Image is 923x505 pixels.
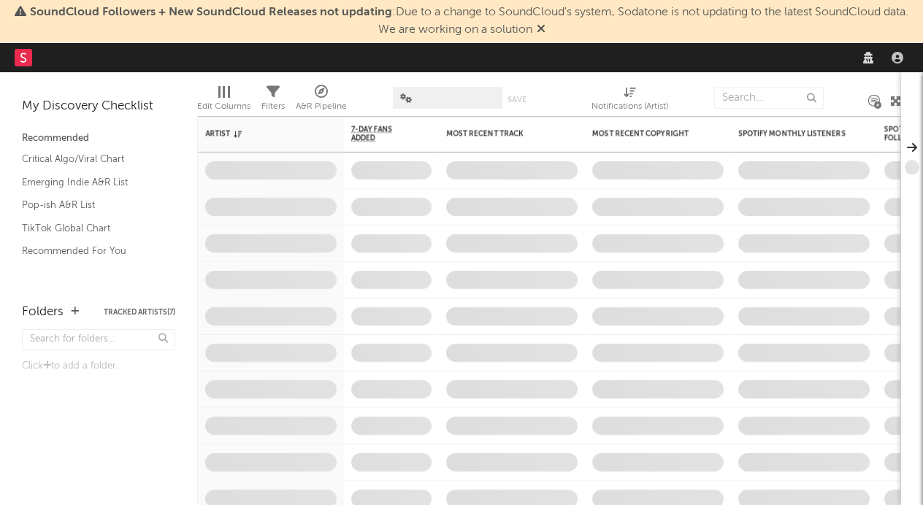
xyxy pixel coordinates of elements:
[22,329,175,350] input: Search for folders...
[508,96,526,104] button: Save
[446,129,556,138] div: Most Recent Track
[261,98,285,115] div: Filters
[30,7,908,36] span: : Due to a change to SoundCloud's system, Sodatone is not updating to the latest SoundCloud data....
[22,98,175,115] div: My Discovery Checklist
[22,304,64,321] div: Folders
[537,24,545,36] span: Dismiss
[714,87,824,109] input: Search...
[22,220,161,236] a: TikTok Global Chart
[104,309,175,316] button: Tracked Artists(7)
[30,7,392,18] span: SoundCloud Followers + New SoundCloud Releases not updating
[22,130,175,147] div: Recommended
[738,129,848,138] div: Spotify Monthly Listeners
[592,129,702,138] div: Most Recent Copyright
[22,243,161,259] a: Recommended For You
[197,98,250,115] div: Edit Columns
[296,80,347,122] div: A&R Pipeline
[22,358,175,375] div: Click to add a folder.
[261,80,285,122] div: Filters
[591,80,668,122] div: Notifications (Artist)
[351,125,410,142] span: 7-Day Fans Added
[591,98,668,115] div: Notifications (Artist)
[197,80,250,122] div: Edit Columns
[22,151,161,167] a: Critical Algo/Viral Chart
[22,197,161,213] a: Pop-ish A&R List
[22,174,161,190] a: Emerging Indie A&R List
[296,98,347,115] div: A&R Pipeline
[205,129,315,138] div: Artist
